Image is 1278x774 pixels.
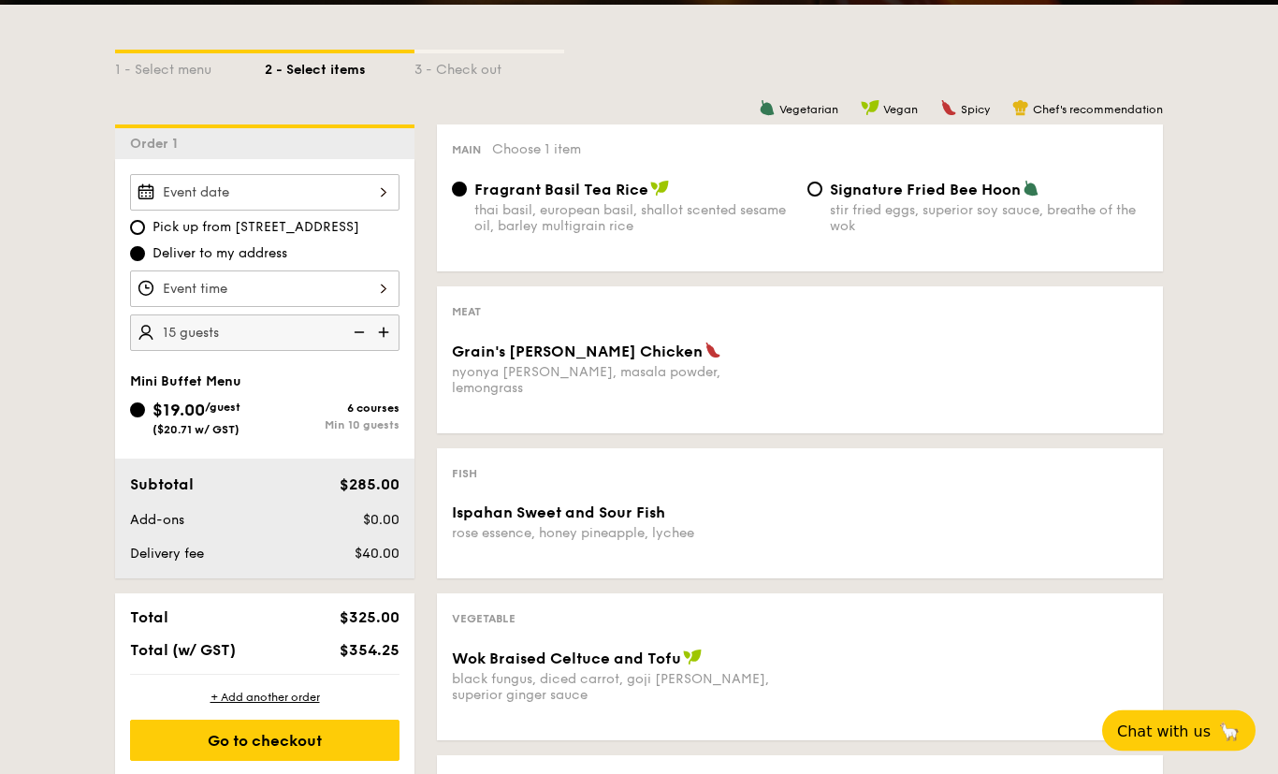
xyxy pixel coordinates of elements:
span: Subtotal [130,476,194,494]
div: + Add another order [130,691,399,706]
div: Min 10 guests [265,419,399,432]
input: Deliver to my address [130,247,145,262]
span: $40.00 [355,547,399,562]
img: icon-reduce.1d2dbef1.svg [343,315,371,351]
div: 6 courses [265,402,399,416]
span: $325.00 [340,609,399,627]
input: Pick up from [STREET_ADDRESS] [130,221,145,236]
div: 3 - Check out [414,54,564,80]
img: icon-vegetarian.fe4039eb.svg [1023,181,1039,197]
span: Signature Fried Bee Hoon [830,182,1021,199]
span: Chef's recommendation [1033,104,1163,117]
img: icon-vegan.f8ff3823.svg [650,181,669,197]
span: Wok Braised Celtuce and Tofu [452,650,681,668]
span: Vegan [883,104,918,117]
span: Add-ons [130,513,184,529]
span: Vegetarian [779,104,838,117]
div: stir fried eggs, superior soy sauce, breathe of the wok [830,203,1148,235]
img: icon-vegan.f8ff3823.svg [683,650,702,666]
span: ($20.71 w/ GST) [152,424,240,437]
div: 1 - Select menu [115,54,265,80]
span: $0.00 [363,513,399,529]
span: Delivery fee [130,547,204,562]
span: $354.25 [340,642,399,660]
span: /guest [205,402,240,415]
button: Chat with us🦙 [1102,710,1256,752]
img: icon-spicy.37a8142b.svg [704,343,721,359]
span: Chat with us [1117,723,1211,740]
div: nyonya [PERSON_NAME], masala powder, lemongrass [452,365,792,397]
img: icon-vegan.f8ff3823.svg [861,100,879,117]
span: Spicy [961,104,990,117]
span: Total [130,609,168,627]
span: Fish [452,468,477,481]
span: Total (w/ GST) [130,642,236,660]
img: icon-add.58712e84.svg [371,315,399,351]
span: 🦙 [1218,721,1241,742]
span: Choose 1 item [492,142,581,158]
div: Go to checkout [130,721,399,762]
div: thai basil, european basil, shallot scented sesame oil, barley multigrain rice [474,203,792,235]
img: icon-spicy.37a8142b.svg [940,100,957,117]
span: Ispahan Sweet and Sour Fish [452,504,665,522]
input: Signature Fried Bee Hoonstir fried eggs, superior soy sauce, breathe of the wok [807,183,822,197]
span: Meat [452,306,481,319]
span: Main [452,144,481,157]
span: Pick up from [STREET_ADDRESS] [152,219,359,238]
span: Deliver to my address [152,245,287,264]
span: $285.00 [340,476,399,494]
input: Event date [130,175,399,212]
span: Fragrant Basil Tea Rice [474,182,648,199]
img: icon-chef-hat.a58ddaea.svg [1012,100,1029,117]
img: icon-vegetarian.fe4039eb.svg [759,100,776,117]
span: Vegetable [452,613,516,626]
input: $19.00/guest($20.71 w/ GST)6 coursesMin 10 guests [130,403,145,418]
span: Mini Buffet Menu [130,374,241,390]
input: Event time [130,271,399,308]
span: Order 1 [130,137,185,153]
div: 2 - Select items [265,54,414,80]
span: $19.00 [152,401,205,421]
input: Fragrant Basil Tea Ricethai basil, european basil, shallot scented sesame oil, barley multigrain ... [452,183,467,197]
div: black fungus, diced carrot, goji [PERSON_NAME], superior ginger sauce [452,672,792,704]
div: rose essence, honey pineapple, lychee [452,526,792,542]
span: Grain's [PERSON_NAME] Chicken [452,343,703,361]
input: Number of guests [130,315,399,352]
